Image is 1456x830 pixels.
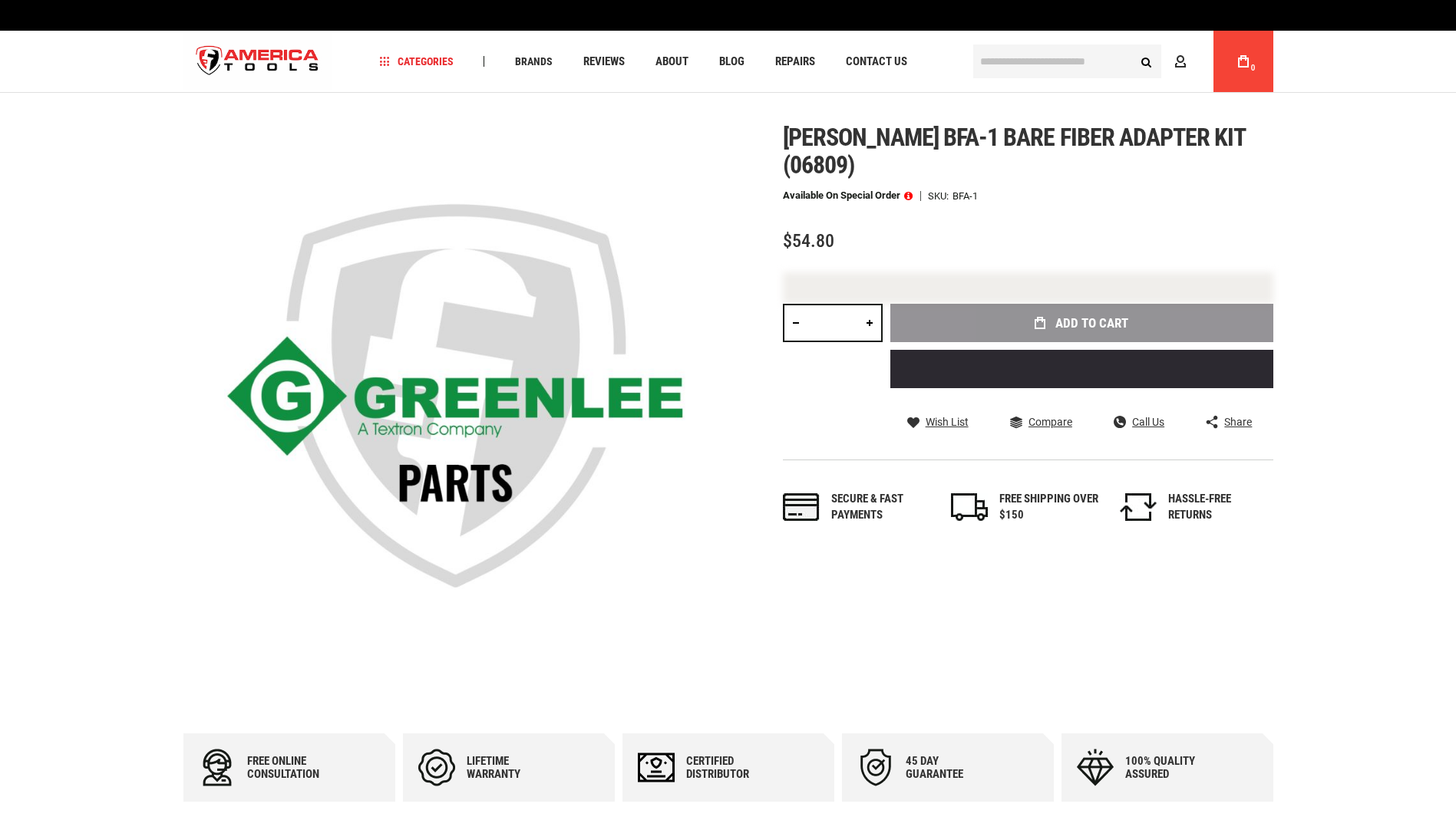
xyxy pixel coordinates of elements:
img: America Tools [183,33,332,91]
a: Call Us [1114,415,1164,429]
span: Repairs [775,56,815,68]
a: Wish List [907,415,969,429]
img: payments [783,493,820,521]
a: store logo [183,33,332,91]
a: Brands [508,51,560,72]
img: returns [1120,493,1157,521]
span: Reviews [583,56,625,68]
div: FREE SHIPPING OVER $150 [999,491,1099,524]
a: Reviews [576,51,632,72]
span: Share [1224,417,1252,427]
p: Available on Special Order [783,190,913,201]
div: 45 day Guarantee [906,755,998,781]
strong: SKU [928,191,953,201]
span: Contact Us [846,56,907,68]
span: Blog [719,56,745,68]
a: Categories [373,51,461,72]
div: BFA-1 [953,191,978,201]
img: shipping [951,493,988,521]
div: Secure & fast payments [831,491,931,524]
button: Search [1132,47,1161,76]
span: Compare [1028,417,1072,427]
span: 0 [1251,64,1256,72]
a: 0 [1229,31,1258,92]
span: Categories [380,56,454,67]
span: About [655,56,688,68]
span: Call Us [1132,417,1164,427]
a: Blog [712,51,751,72]
img: main product photo [183,124,728,668]
span: Brands [515,56,553,67]
div: Free online consultation [247,755,339,781]
div: HASSLE-FREE RETURNS [1168,491,1268,524]
span: [PERSON_NAME] bfa-1 bare fiber adapter kit (06809) [783,123,1246,180]
a: About [649,51,695,72]
a: Repairs [768,51,822,72]
div: Lifetime warranty [467,755,559,781]
a: Compare [1010,415,1072,429]
div: 100% quality assured [1125,755,1217,781]
div: Certified Distributor [686,755,778,781]
span: Wish List [926,417,969,427]
a: Contact Us [839,51,914,72]
span: $54.80 [783,230,834,252]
